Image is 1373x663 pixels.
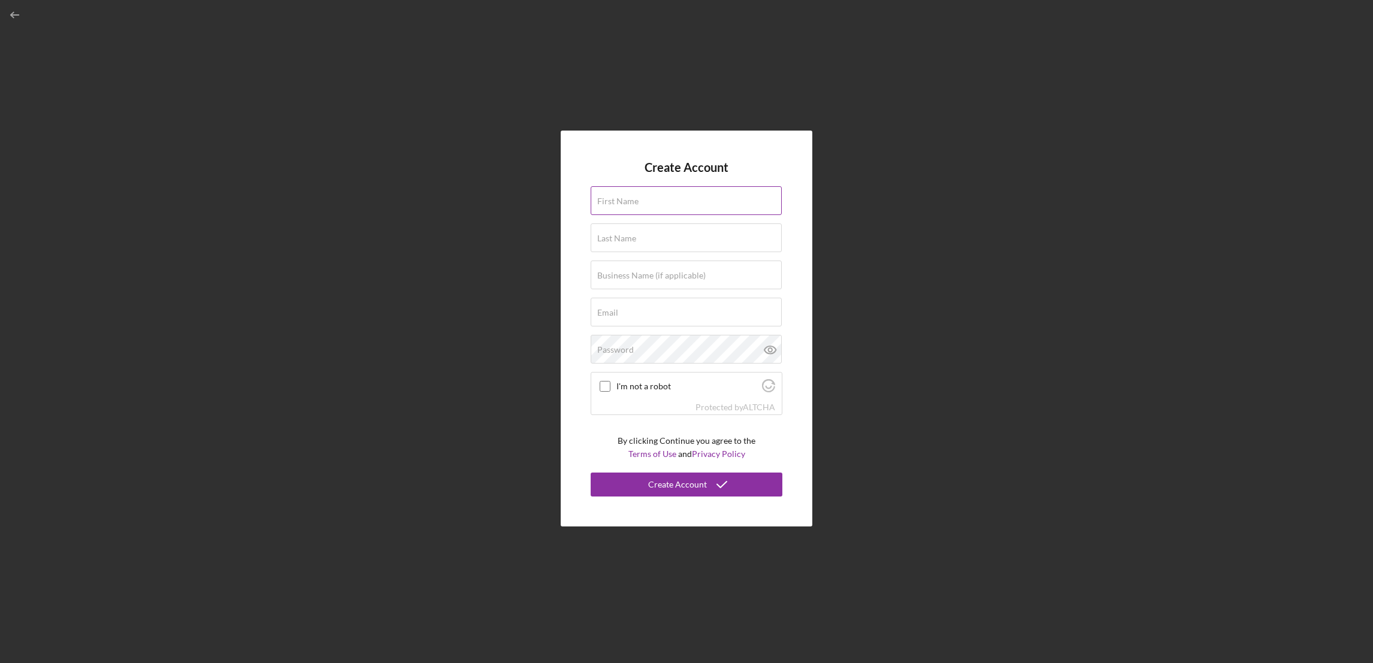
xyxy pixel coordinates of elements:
[692,449,745,459] a: Privacy Policy
[648,473,707,497] div: Create Account
[743,402,775,412] a: Visit Altcha.org
[597,345,634,355] label: Password
[616,382,758,391] label: I'm not a robot
[597,196,639,206] label: First Name
[597,234,636,243] label: Last Name
[628,449,676,459] a: Terms of Use
[597,271,706,280] label: Business Name (if applicable)
[597,308,618,317] label: Email
[618,434,755,461] p: By clicking Continue you agree to the and
[591,473,782,497] button: Create Account
[695,402,775,412] div: Protected by
[762,384,775,394] a: Visit Altcha.org
[645,161,728,174] h4: Create Account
